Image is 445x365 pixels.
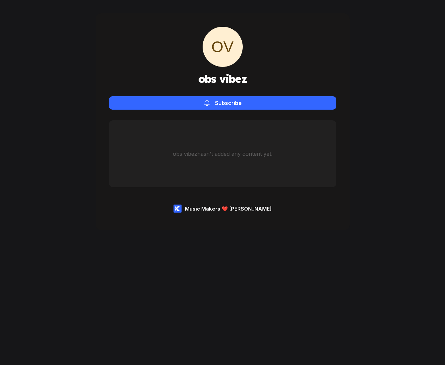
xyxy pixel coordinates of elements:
[185,206,271,212] div: Music Makers ❤️ [PERSON_NAME]
[198,72,247,86] h1: obs vibez
[174,205,271,213] a: Music Makers ❤️ [PERSON_NAME]
[203,27,243,67] span: OV
[215,100,242,106] div: Subscribe
[109,96,336,110] button: Subscribe
[173,150,272,157] div: obs vibez hasn't added any content yet.
[203,27,243,67] div: obs vibez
